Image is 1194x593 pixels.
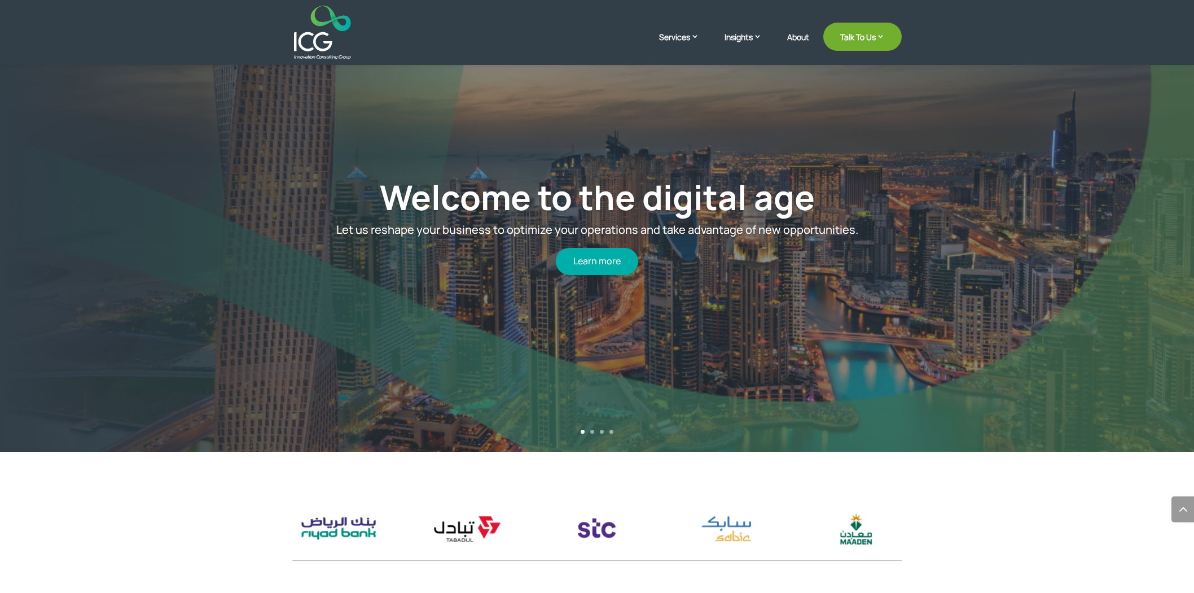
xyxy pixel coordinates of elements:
a: 3 [600,430,604,434]
span: Let us reshape your business to optimize your operations and take advantage of new opportunities. [336,222,858,237]
a: Insights [725,31,773,59]
a: 2 [590,430,594,434]
div: 9 / 17 [810,509,902,548]
div: 8 / 17 [681,509,772,548]
div: 7 / 17 [551,509,643,548]
img: maaden logo [810,509,902,548]
div: 6 / 17 [422,509,513,548]
img: tabadul logo [422,509,513,548]
img: stc logo [551,509,643,548]
a: Services [659,31,710,59]
a: Welcome to the digital age [380,174,815,220]
iframe: Chat Widget [1138,539,1194,593]
a: Learn more [556,248,638,274]
a: About [787,33,809,59]
a: Talk To Us [823,23,902,51]
img: sabic logo [681,509,772,548]
img: ICG [294,6,351,59]
img: riyad bank [292,509,384,548]
a: 1 [581,430,585,434]
div: 5 / 17 [292,509,384,548]
a: 4 [609,430,613,434]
